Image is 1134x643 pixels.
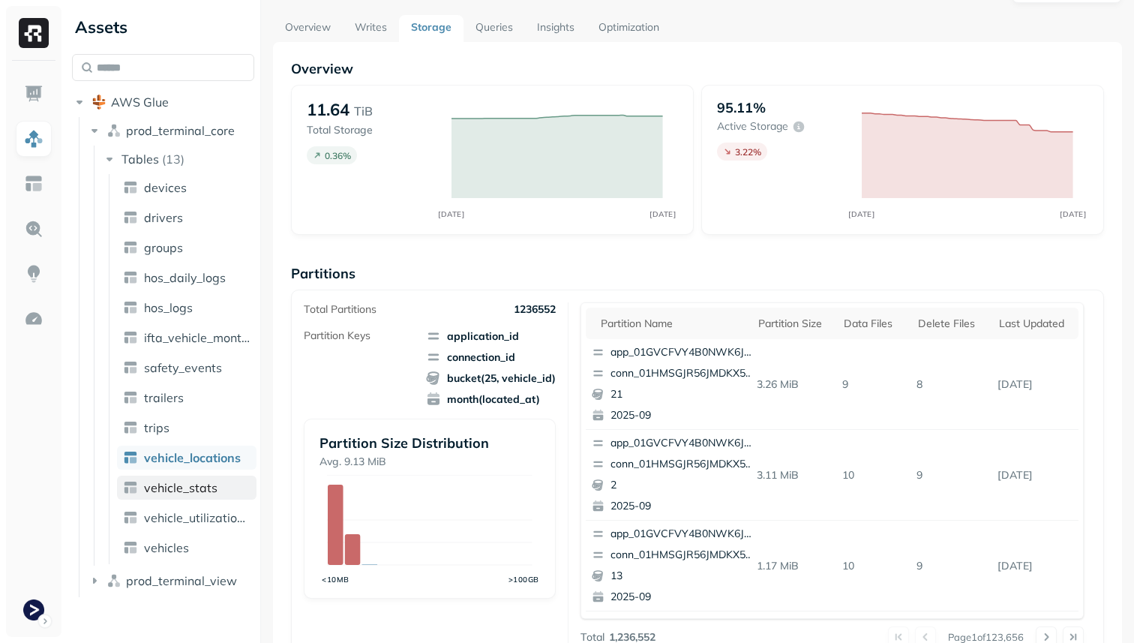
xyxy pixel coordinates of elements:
p: Sep 12, 2025 [991,553,1078,579]
p: 3.26 MiB [751,371,837,398]
span: vehicle_locations [144,450,241,465]
a: vehicles [117,536,256,560]
span: hos_daily_logs [144,270,226,285]
img: table [123,480,138,495]
a: Insights [525,15,586,42]
a: ifta_vehicle_months [117,326,256,350]
a: Writes [343,15,399,42]
span: trips [144,420,169,435]
p: 2025-09 [610,499,756,514]
a: safety_events [117,356,256,380]
span: application_id [426,329,556,344]
tspan: [DATE] [1060,209,1087,218]
span: safety_events [144,360,222,375]
p: 3.22 % [735,146,761,158]
p: 2 [610,478,756,493]
span: drivers [144,210,183,225]
p: app_01GVCFVY4B0NWK6JYK87JP2WRP [610,345,756,360]
p: Avg. 9.13 MiB [319,455,540,469]
div: Assets [72,15,254,39]
a: hos_daily_logs [117,266,256,290]
span: groups [144,240,183,255]
p: 10 [836,553,910,579]
a: trips [117,416,256,440]
p: Overview [291,60,1104,77]
span: connection_id [426,350,556,365]
a: Optimization [586,15,671,42]
span: bucket(25, vehicle_id) [426,371,556,386]
div: Delete Files [918,317,984,331]
img: table [123,270,138,285]
span: vehicle_utilization_day [144,510,250,525]
button: Tables(13) [102,147,256,171]
a: drivers [117,206,256,230]
span: vehicles [144,540,189,555]
div: Partition size [758,317,829,331]
p: conn_01HMSGJR56JMDKX57DMV0Y26ET [610,548,756,563]
img: table [123,510,138,525]
tspan: [DATE] [439,209,465,218]
span: vehicle_stats [144,480,217,495]
p: 2025-09 [610,590,756,605]
img: namespace [106,123,121,138]
a: vehicle_locations [117,446,256,470]
span: AWS Glue [111,95,169,110]
p: Active storage [717,119,788,134]
tspan: [DATE] [650,209,676,218]
tspan: >100GB [508,575,539,584]
p: Sep 12, 2025 [991,371,1078,398]
img: table [123,360,138,375]
span: hos_logs [144,300,193,315]
a: hos_logs [117,296,256,320]
button: prod_terminal_core [87,119,255,143]
span: month(located_at) [426,392,556,407]
button: app_01GVCFVY4B0NWK6JYK87JP2WRPconn_01HMSGJR56JMDKX57DMV0Y26ET212025-09 [586,339,763,429]
p: Partitions [291,265,1104,282]
p: 11.64 [307,99,349,120]
img: Insights [24,264,43,284]
p: conn_01HMSGJR56JMDKX57DMV0Y26ET [610,457,756,472]
span: ifta_vehicle_months [144,330,250,345]
div: Partition name [601,317,743,331]
a: vehicle_utilization_day [117,506,256,530]
p: 9 [910,462,991,488]
img: Optimization [24,309,43,329]
p: 1.17 MiB [751,553,837,579]
p: ( 13 ) [162,152,184,167]
button: AWS Glue [72,90,254,114]
p: 1236552 [514,302,556,317]
img: namespace [106,573,121,588]
img: Asset Explorer [24,174,43,194]
p: TiB [354,102,373,120]
span: prod_terminal_view [126,573,237,588]
button: prod_terminal_view [87,569,255,593]
span: Tables [121,152,159,167]
tspan: <10MB [322,575,349,584]
a: Queries [463,15,525,42]
p: 2025-09 [610,408,756,423]
img: table [123,450,138,465]
p: conn_01HMSGJR56JMDKX57DMV0Y26ET [610,366,756,381]
a: trailers [117,386,256,410]
img: table [123,210,138,225]
span: devices [144,180,187,195]
img: table [123,540,138,555]
img: Ryft [19,18,49,48]
p: Partition Keys [304,329,370,343]
a: Storage [399,15,463,42]
p: 8 [910,371,991,398]
p: 10 [836,462,910,488]
span: trailers [144,390,184,405]
img: Dashboard [24,84,43,104]
span: prod_terminal_core [126,123,235,138]
img: Query Explorer [24,219,43,239]
p: Partition Size Distribution [319,434,540,452]
p: 13 [610,569,756,584]
p: app_01GVCFVY4B0NWK6JYK87JP2WRP [610,436,756,451]
img: table [123,300,138,315]
p: app_01GVCFVY4B0NWK6JYK87JP2WRP [610,527,756,542]
a: Overview [273,15,343,42]
img: table [123,390,138,405]
img: table [123,420,138,435]
a: groups [117,236,256,260]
